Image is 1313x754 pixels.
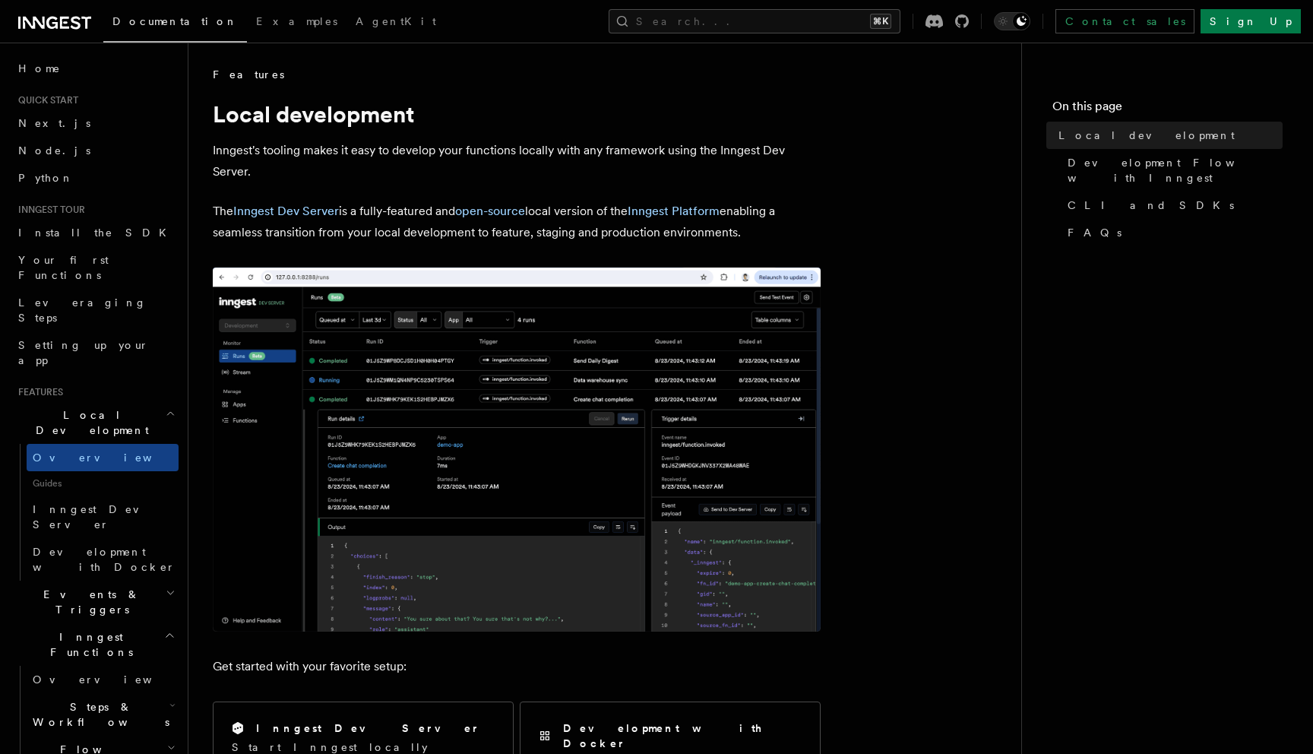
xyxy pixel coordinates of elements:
button: Steps & Workflows [27,693,179,736]
span: Features [213,67,284,82]
a: Node.js [12,137,179,164]
a: Inngest Platform [628,204,720,218]
div: Local Development [12,444,179,581]
a: Leveraging Steps [12,289,179,331]
kbd: ⌘K [870,14,891,29]
a: Examples [247,5,346,41]
span: Inngest tour [12,204,85,216]
button: Search...⌘K [609,9,900,33]
span: Setting up your app [18,339,149,366]
span: AgentKit [356,15,436,27]
span: Local Development [12,407,166,438]
a: CLI and SDKs [1061,192,1283,219]
span: Quick start [12,94,78,106]
span: Development with Docker [33,546,176,573]
h2: Development with Docker [563,721,802,751]
a: Python [12,164,179,192]
a: AgentKit [346,5,445,41]
span: Examples [256,15,337,27]
a: Setting up your app [12,331,179,374]
img: The Inngest Dev Server on the Functions page [213,268,821,632]
span: Features [12,386,63,398]
a: Development Flow with Inngest [1061,149,1283,192]
p: Get started with your favorite setup: [213,656,821,677]
a: Sign Up [1201,9,1301,33]
h4: On this page [1052,97,1283,122]
span: Development Flow with Inngest [1068,155,1283,185]
a: Install the SDK [12,219,179,246]
a: Local development [1052,122,1283,149]
span: Documentation [112,15,238,27]
a: Home [12,55,179,82]
button: Local Development [12,401,179,444]
a: Documentation [103,5,247,43]
span: Node.js [18,144,90,157]
p: The is a fully-featured and local version of the enabling a seamless transition from your local d... [213,201,821,243]
a: FAQs [1061,219,1283,246]
a: Next.js [12,109,179,137]
h2: Inngest Dev Server [256,721,480,736]
span: FAQs [1068,225,1122,240]
a: Contact sales [1055,9,1194,33]
a: Inngest Dev Server [27,496,179,538]
span: CLI and SDKs [1068,198,1234,213]
span: Inngest Functions [12,629,164,660]
span: Install the SDK [18,227,176,239]
span: Guides [27,471,179,496]
span: Inngest Dev Server [33,503,163,531]
a: Inngest Dev Server [233,204,339,218]
button: Toggle dark mode [994,12,1030,30]
a: open-source [455,204,525,218]
span: Overview [33,451,189,464]
span: Overview [33,673,189,686]
span: Your first Functions [18,254,109,281]
p: Inngest's tooling makes it easy to develop your functions locally with any framework using the In... [213,140,821,182]
a: Your first Functions [12,246,179,289]
a: Overview [27,666,179,693]
a: Overview [27,444,179,471]
span: Python [18,172,74,184]
button: Events & Triggers [12,581,179,623]
h1: Local development [213,100,821,128]
span: Local development [1058,128,1235,143]
span: Home [18,61,61,76]
span: Steps & Workflows [27,699,169,730]
span: Events & Triggers [12,587,166,617]
span: Leveraging Steps [18,296,147,324]
a: Development with Docker [27,538,179,581]
span: Next.js [18,117,90,129]
button: Inngest Functions [12,623,179,666]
